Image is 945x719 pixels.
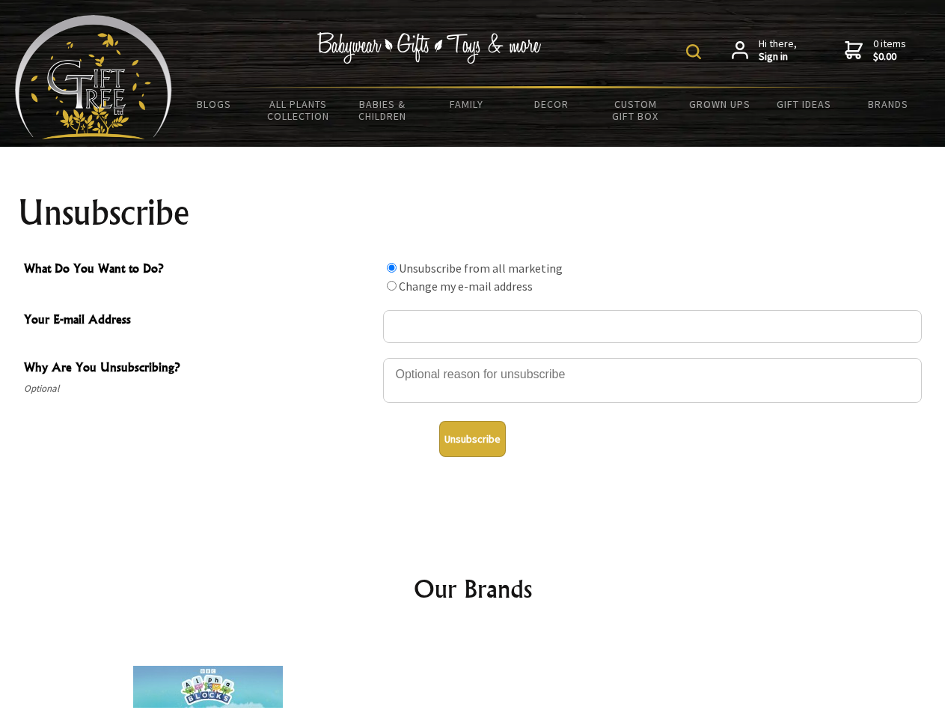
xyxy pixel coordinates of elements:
[509,88,593,120] a: Decor
[24,310,376,332] span: Your E-mail Address
[732,37,797,64] a: Hi there,Sign in
[593,88,678,132] a: Custom Gift Box
[846,88,931,120] a: Brands
[677,88,762,120] a: Grown Ups
[845,37,906,64] a: 0 items$0.00
[873,50,906,64] strong: $0.00
[30,571,916,607] h2: Our Brands
[15,15,172,139] img: Babyware - Gifts - Toys and more...
[24,358,376,380] span: Why Are You Unsubscribing?
[383,310,922,343] input: Your E-mail Address
[24,380,376,398] span: Optional
[257,88,341,132] a: All Plants Collection
[172,88,257,120] a: BLOGS
[18,195,928,231] h1: Unsubscribe
[399,279,533,294] label: Change my e-mail address
[686,44,701,59] img: product search
[24,259,376,281] span: What Do You Want to Do?
[387,281,397,291] input: What Do You Want to Do?
[387,263,397,273] input: What Do You Want to Do?
[399,261,563,276] label: Unsubscribe from all marketing
[317,32,542,64] img: Babywear - Gifts - Toys & more
[383,358,922,403] textarea: Why Are You Unsubscribing?
[762,88,846,120] a: Gift Ideas
[340,88,425,132] a: Babies & Children
[759,37,797,64] span: Hi there,
[439,421,506,457] button: Unsubscribe
[759,50,797,64] strong: Sign in
[873,37,906,64] span: 0 items
[425,88,510,120] a: Family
